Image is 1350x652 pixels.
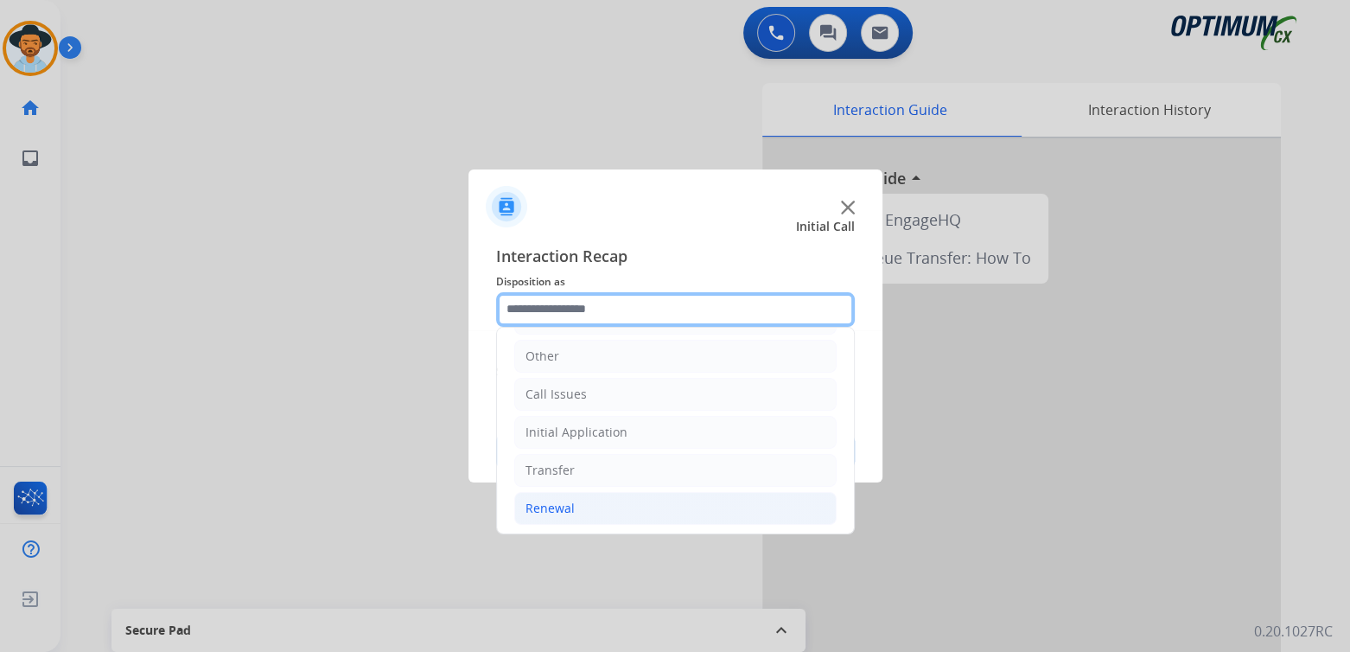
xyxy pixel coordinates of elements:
div: Initial Application [525,424,627,441]
p: 0.20.1027RC [1254,621,1333,642]
div: Transfer [525,462,575,479]
div: Other [525,348,559,365]
div: Renewal [525,500,575,517]
div: Call Issues [525,386,587,403]
img: contactIcon [486,186,527,227]
span: Interaction Recap [496,244,855,272]
span: Initial Call [796,218,855,235]
span: Disposition as [496,272,855,292]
